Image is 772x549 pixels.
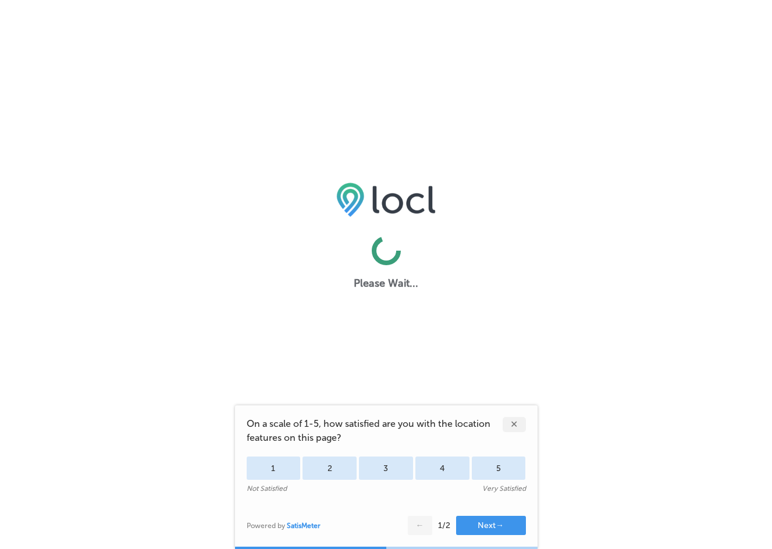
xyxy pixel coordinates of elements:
[247,522,321,530] div: Powered by
[503,417,526,432] div: ✕
[336,182,436,217] img: 6efc1275baa40be7c98c3b36c6bfde44.png
[472,457,526,480] div: 5
[415,457,469,480] div: 4
[408,516,432,535] button: ←
[247,484,287,493] div: Not Satisfied
[303,457,357,480] div: 2
[247,457,301,480] div: 1
[359,457,413,480] div: 3
[247,417,503,445] span: On a scale of 1-5, how satisfied are you with the location features on this page?
[354,277,418,290] label: Please Wait...
[456,516,526,535] button: Next→
[287,522,321,530] a: SatisMeter
[438,521,450,530] div: 1 / 2
[482,484,526,493] div: Very Satisfied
